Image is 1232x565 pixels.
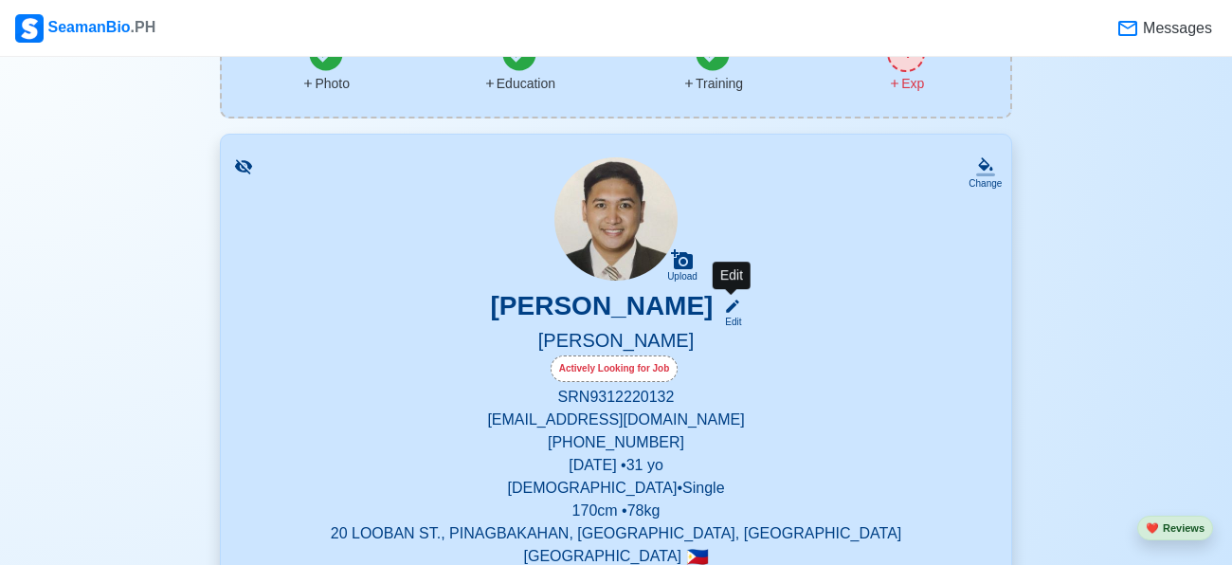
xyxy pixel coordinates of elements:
div: Education [483,74,555,94]
div: Change [969,176,1002,191]
img: Logo [15,14,44,43]
button: heartReviews [1137,516,1213,541]
p: 170 cm • 78 kg [244,500,989,522]
span: Messages [1139,17,1212,40]
p: [PHONE_NUMBER] [244,431,989,454]
div: Upload [667,271,698,282]
span: .PH [131,19,156,35]
h3: [PERSON_NAME] [491,290,714,329]
div: Actively Looking for Job [551,355,679,382]
div: Exp [888,74,924,94]
div: Training [682,74,743,94]
div: Edit [716,315,741,329]
p: 20 LOOBAN ST., PINAGBAKAHAN, [GEOGRAPHIC_DATA], [GEOGRAPHIC_DATA] [244,522,989,545]
div: Photo [301,74,350,94]
span: heart [1146,522,1159,534]
div: SeamanBio [15,14,155,43]
h5: [PERSON_NAME] [244,329,989,355]
p: SRN 9312220132 [244,386,989,409]
p: [DEMOGRAPHIC_DATA] • Single [244,477,989,500]
p: [EMAIL_ADDRESS][DOMAIN_NAME] [244,409,989,431]
p: [DATE] • 31 yo [244,454,989,477]
div: Edit [713,262,751,289]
